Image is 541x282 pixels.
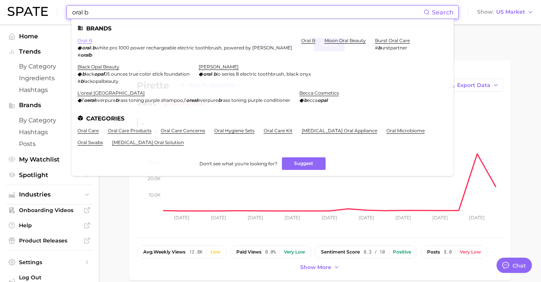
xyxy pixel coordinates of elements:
[199,64,239,70] a: [PERSON_NAME]
[84,97,95,103] em: oeral
[236,249,261,255] span: paid views
[19,274,87,281] span: Log Out
[307,97,318,103] span: ecca
[324,38,366,43] a: moon oral beauty
[284,249,305,255] div: Very low
[6,235,93,246] a: Product Releases
[19,33,80,40] span: Home
[248,215,263,220] tspan: [DATE]
[19,102,80,109] span: Brands
[6,257,93,268] a: Settings
[119,97,183,103] span: rass toning purple shampoo
[214,128,255,133] a: oral hygiene sets
[78,78,81,84] span: #
[457,82,490,89] span: Export Data
[469,215,485,220] tspan: [DATE]
[19,86,80,93] span: Hashtags
[364,249,385,255] span: 8.3 / 10
[6,46,93,57] button: Trends
[6,189,93,200] button: Industries
[85,71,94,77] span: lack
[210,249,220,255] div: Low
[19,207,80,214] span: Onboarding Videos
[78,115,448,122] li: Categories
[322,215,337,220] tspan: [DATE]
[19,128,80,136] span: Hashtags
[78,38,92,43] a: oral-b
[375,45,378,51] span: #
[82,45,90,51] em: oral
[78,25,448,32] li: Brands
[427,249,440,255] span: posts
[432,215,448,220] tspan: [DATE]
[78,139,103,145] a: oral swabs
[6,60,93,72] a: by Category
[184,97,186,103] span: l'
[6,100,93,111] button: Brands
[395,215,411,220] tspan: [DATE]
[212,71,214,77] span: -
[78,52,81,58] span: #
[432,9,454,16] span: Search
[19,156,80,163] span: My Watchlist
[78,97,290,103] div: ,
[92,45,95,51] em: b
[6,220,93,231] a: Help
[230,246,312,258] button: paid views0.0%Very low
[174,215,190,220] tspan: [DATE]
[78,128,99,133] a: oral care
[298,262,342,272] button: Show more
[477,10,494,14] span: Show
[6,114,93,126] a: by Category
[71,6,424,19] input: Search here for a brand, industry, or ingredient
[19,140,80,147] span: Posts
[95,97,115,103] span: everpure
[460,249,481,255] div: Very low
[19,117,80,124] span: by Category
[19,237,80,244] span: Product Releases
[393,249,411,255] div: Positive
[115,97,119,103] em: b
[221,97,290,103] span: rass toning purple conditioner
[199,161,277,166] span: Don't see what you're looking for?
[6,84,93,96] a: Hashtags
[78,90,145,96] a: l'oreal [GEOGRAPHIC_DATA]
[149,192,161,197] tspan: 10.0k
[475,7,535,17] button: ShowUS Market
[6,169,93,181] a: Spotlight
[378,45,381,51] em: b
[19,259,80,266] span: Settings
[211,215,226,220] tspan: [DATE]
[104,71,190,77] span: 05 ounces true color stick foundation
[318,97,327,103] em: opal
[186,97,198,103] em: oreal
[6,154,93,165] a: My Watchlist
[214,71,217,77] em: b
[95,45,292,51] span: white pro 1000 power rechargeable electric toothbrush, powered by [PERSON_NAME]
[285,215,300,220] tspan: [DATE]
[496,10,525,14] span: US Market
[112,139,184,145] a: [MEDICAL_DATA] oral solution
[300,264,331,271] span: Show more
[198,97,218,103] span: everpure
[19,171,80,179] span: Spotlight
[6,30,93,42] a: Home
[19,48,80,55] span: Trends
[301,38,315,43] a: oral b
[94,71,104,77] em: opal
[19,191,80,198] span: Industries
[78,64,119,70] a: black opal beauty
[19,63,80,70] span: by Category
[19,74,80,82] span: Ingredients
[299,90,339,96] a: becca cosmetics
[81,52,92,58] em: oralb
[143,249,185,255] span: weekly views
[8,7,48,16] img: SPATE
[218,97,221,103] em: b
[137,246,227,258] button: avg.weekly views12.8kLow
[359,215,374,220] tspan: [DATE]
[264,128,293,133] a: oral care kit
[6,138,93,150] a: Posts
[381,45,407,51] span: urstpartner
[282,157,326,170] button: Suggest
